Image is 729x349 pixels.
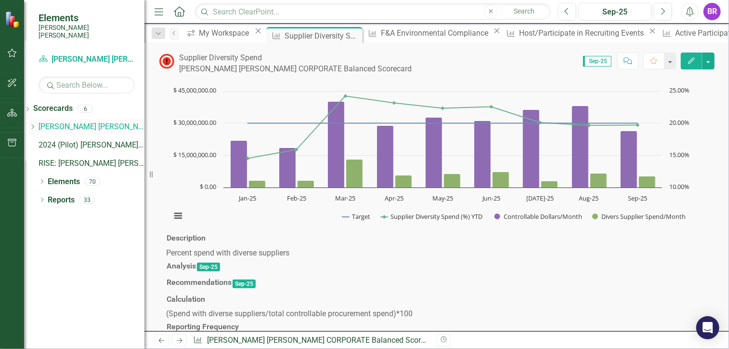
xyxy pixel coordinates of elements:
[444,174,461,188] path: May-25, 6,397,744.43. Divers Supplier Spend/Month.
[197,263,220,271] span: Sep-25
[381,27,491,39] div: F&A Environmental Compliance
[441,107,445,110] path: May-25, 22.33668506. Supplier Diversity Spend (%) YTD.
[495,212,582,221] button: Show Controllable Dollars/Month
[238,194,257,202] text: Jan-25
[287,194,306,202] text: Feb-25
[179,64,412,75] div: [PERSON_NAME] [PERSON_NAME] CORPORATE Balanced Scorecard
[523,110,540,188] path: Jul-25, 36,390,017.42. Controllable Dollars/Month.
[364,27,491,39] a: F&A Environmental Compliance
[166,309,707,320] div: (Spend with diverse suppliers/total controllable procurement spend​)*100
[342,212,370,221] button: Show Target
[346,160,363,188] path: Mar-25, 13,096,606. Divers Supplier Spend/Month.
[328,102,345,188] path: Mar-25, 40,063,992. Controllable Dollars/Month.
[474,121,491,188] path: Jun-25, 31,263,066. Controllable Dollars/Month.
[344,94,348,98] path: Mar-25, 24.23516222. Supplier Diversity Spend (%) YTD.
[335,194,355,202] text: Mar-25
[207,336,440,345] a: [PERSON_NAME] [PERSON_NAME] CORPORATE Balanced Scorecard
[520,27,647,39] div: Host/Participate in Recruiting Events
[621,131,638,188] path: Sep-25, 26,356,900. Controllable Dollars/Month.
[490,105,494,109] path: Jun-25, 22.55549715. Supplier Diversity Spend (%) YTD.
[249,160,656,188] g: Divers Supplier Spend/Month, series 4 of 4. Bar series with 9 bars. Y axis, values.
[592,212,686,221] button: Show Divers Supplier Spend/Month
[249,181,266,188] path: Jan-25, 3,199,211. Divers Supplier Spend/Month.
[233,280,256,288] span: Sep-25
[167,295,205,304] h3: Calculation
[482,194,500,202] text: Jun-25
[628,194,647,202] text: Sep-25
[39,54,135,65] a: [PERSON_NAME] [PERSON_NAME] CORPORATE Balanced Scorecard
[173,118,216,127] text: $ 30,000,000.00
[33,103,73,114] a: Scorecards
[167,262,196,270] h3: Analysis
[167,278,232,287] h3: Recommendations
[298,181,314,188] path: Feb-25, 3,270,567. Divers Supplier Spend/Month.
[696,316,719,339] div: Open Intercom Messenger
[78,105,93,113] div: 6
[500,5,548,18] button: Search
[79,196,95,204] div: 33
[579,194,599,202] text: Aug-25
[572,106,589,188] path: Aug-25, 38,168,406.94. Controllable Dollars/Month.
[199,27,252,39] div: My Workspace
[179,53,412,64] div: Supplier Diversity Spend
[639,176,656,188] path: Sep-25, 5,291,675.44. Divers Supplier Spend/Month.
[166,248,289,257] span: Percent spend with diverse suppliers
[171,209,185,223] button: View chart menu, Chart
[669,182,690,191] text: 10.00%
[669,86,690,94] text: 25.00%
[39,140,144,151] a: 2024 (Pilot) [PERSON_NAME] [PERSON_NAME] Corporate Scorecard
[39,24,135,40] small: [PERSON_NAME] [PERSON_NAME]
[426,118,443,188] path: May-25, 32,704,291. Controllable Dollars/Month.
[514,7,534,15] span: Search
[85,177,100,186] div: 70
[246,121,640,125] g: Target, series 1 of 4. Line with 9 data points. Y axis, values.
[703,3,721,20] button: BR
[193,335,430,346] div: » »
[167,234,206,242] h3: Description
[195,3,551,20] input: Search ClearPoint...
[590,174,607,188] path: Aug-25, 6,606,819. Divers Supplier Spend/Month.
[381,212,484,221] button: Show Supplier Diversity Spend (%) YTD
[183,27,252,39] a: My Workspace
[39,77,135,94] input: Search Below...
[173,150,216,159] text: $ 15,000,000.00
[5,11,22,27] img: ClearPoint Strategy
[493,172,509,188] path: Jun-25, 7,362,810. Divers Supplier Spend/Month.
[669,118,690,127] text: 20.00%
[377,126,394,188] path: Apr-25, 28,814,689. Controllable Dollars/Month.
[295,148,299,151] path: Feb-25, 15.90738897. Supplier Diversity Spend (%) YTD.
[579,3,651,20] button: Sep-25
[279,148,296,188] path: Feb-25, 18,666,409. Controllable Dollars/Month.
[173,86,216,94] text: $ 45,000,000.00
[395,175,412,188] path: Apr-25, 5,810,811. Divers Supplier Spend/Month.
[541,181,558,188] path: Jul-25, 3,050,456. Divers Supplier Spend/Month.
[39,12,135,24] span: Elements
[166,86,695,231] svg: Interactive chart
[166,86,707,231] div: Chart. Highcharts interactive chart.
[582,6,648,18] div: Sep-25
[231,102,638,188] g: Controllable Dollars/Month, series 3 of 4. Bar series with 9 bars. Y axis, values.
[39,158,144,169] a: RISE: [PERSON_NAME] [PERSON_NAME] Recognizing Innovation, Safety and Excellence
[385,194,404,202] text: Apr-25
[200,182,216,191] text: $ 0.00
[159,54,174,69] img: Below MIN Target
[48,195,75,206] a: Reports
[285,30,360,42] div: Supplier Diversity Spend
[48,176,80,188] a: Elements
[526,194,554,202] text: [DATE]-25
[167,322,239,331] h3: Reporting Frequency
[583,56,612,67] span: Sep-25
[246,157,250,161] path: Jan-25, 14.538486. Supplier Diversity Spend (%) YTD.
[503,27,647,39] a: Host/Participate in Recruiting Events
[39,121,144,133] a: [PERSON_NAME] [PERSON_NAME] CORPORATE Balanced Scorecard
[669,150,690,159] text: 15.00%
[231,141,247,188] path: Jan-25, 22,005,118. Controllable Dollars/Month.
[432,194,453,202] text: May-25
[392,101,396,105] path: Apr-25, 23.16489897. Supplier Diversity Spend (%) YTD.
